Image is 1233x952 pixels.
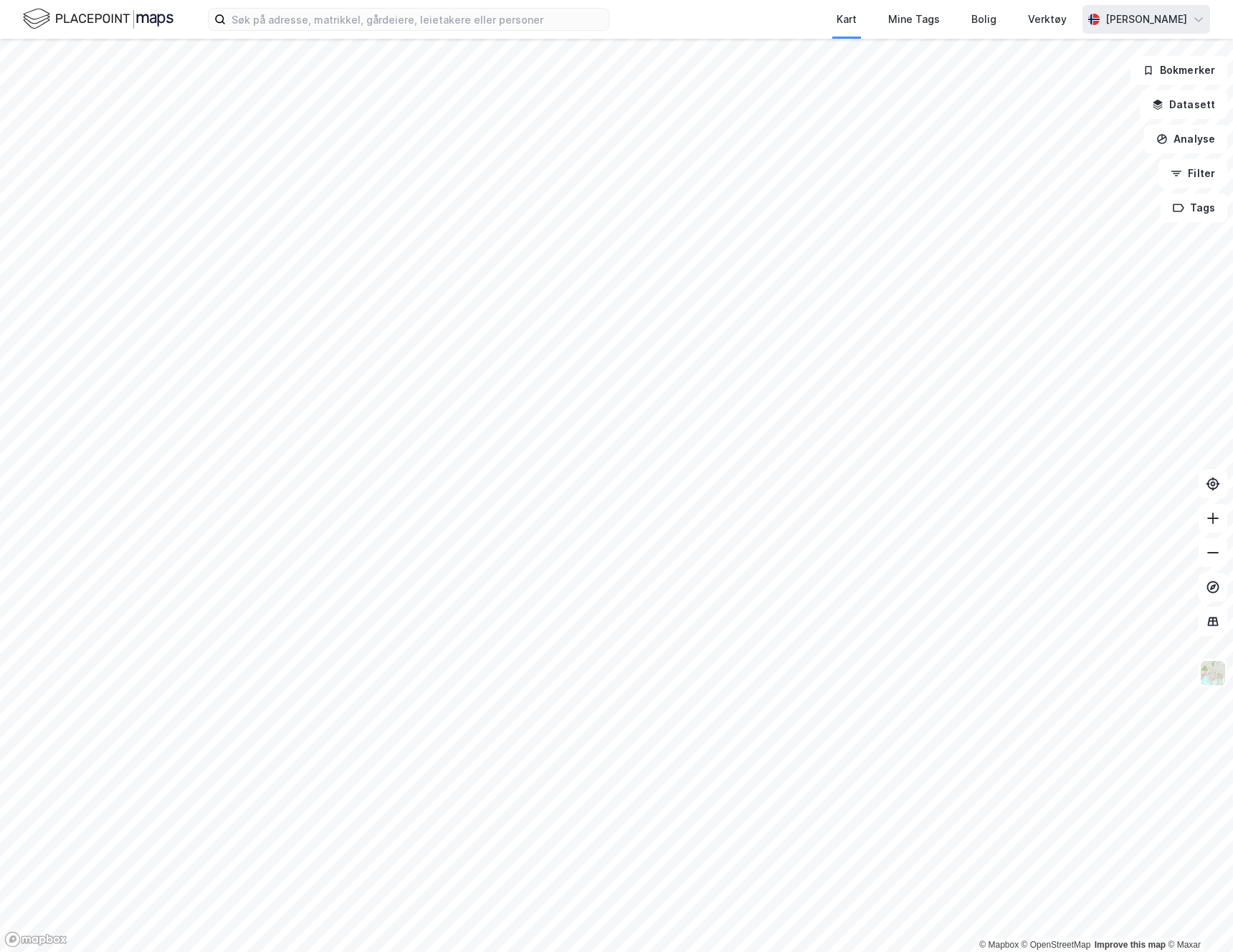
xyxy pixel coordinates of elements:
div: Kontrollprogram for chat [1161,883,1233,952]
button: Analyse [1144,125,1227,153]
div: Mine Tags [888,11,940,28]
img: Z [1199,660,1227,687]
button: Tags [1161,194,1227,222]
a: OpenStreetMap [1022,940,1091,950]
iframe: Chat Widget [1161,883,1233,952]
button: Filter [1158,159,1227,188]
button: Datasett [1140,90,1227,119]
img: logo.f888ab2527a4732fd821a326f86c7f29.svg [23,6,173,32]
div: Verktøy [1028,11,1067,28]
a: Mapbox homepage [4,931,67,948]
a: Improve this map [1095,940,1166,950]
div: [PERSON_NAME] [1105,11,1187,28]
div: Kart [837,11,857,28]
input: Søk på adresse, matrikkel, gårdeiere, leietakere eller personer [226,9,609,30]
a: Mapbox [979,940,1019,950]
button: Bokmerker [1130,56,1227,85]
div: Bolig [971,11,996,28]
